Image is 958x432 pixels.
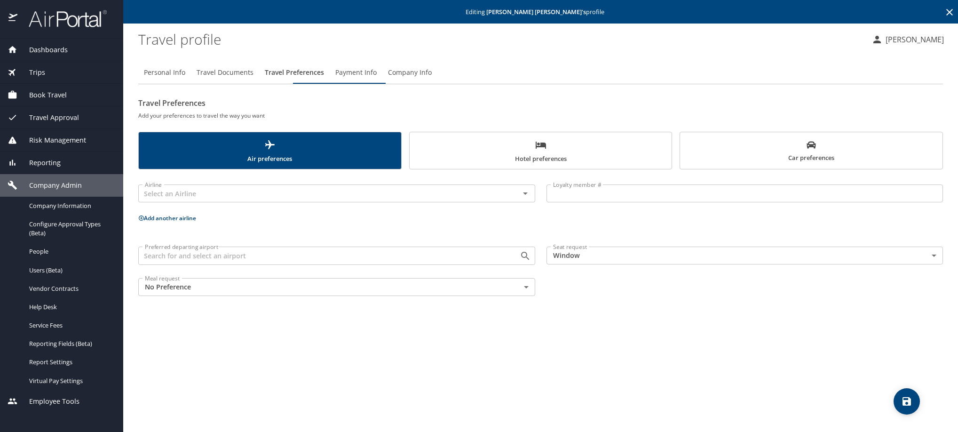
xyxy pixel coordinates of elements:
div: Profile [138,61,943,84]
span: Virtual Pay Settings [29,376,112,385]
span: Travel Documents [197,67,253,79]
button: Open [519,187,532,200]
span: Reporting [17,158,61,168]
span: Car preferences [686,140,937,163]
h2: Travel Preferences [138,96,943,111]
div: Window [546,247,943,264]
div: No Preference [138,278,535,296]
span: Company Information [29,201,112,210]
span: Book Travel [17,90,67,100]
span: Service Fees [29,321,112,330]
span: Company Info [388,67,432,79]
span: Report Settings [29,358,112,367]
span: Hotel preferences [415,139,666,164]
span: Reporting Fields (Beta) [29,339,112,348]
input: Search for and select an airport [141,249,505,262]
span: People [29,247,112,256]
strong: [PERSON_NAME] [PERSON_NAME] 's [486,8,586,16]
span: Trips [17,67,45,78]
span: Travel Preferences [265,67,324,79]
p: [PERSON_NAME] [883,34,944,45]
span: Travel Approval [17,112,79,123]
span: Employee Tools [17,396,79,407]
p: Editing profile [126,9,955,15]
span: Personal Info [144,67,185,79]
span: Help Desk [29,303,112,312]
span: Dashboards [17,45,68,55]
input: Select an Airline [141,187,505,200]
span: Risk Management [17,135,86,145]
button: [PERSON_NAME] [868,31,948,48]
img: icon-airportal.png [8,9,18,28]
div: scrollable force tabs example [138,132,943,169]
img: airportal-logo.png [18,9,107,28]
button: Open [519,249,532,263]
button: Add another airline [138,214,196,222]
h6: Add your preferences to travel the way you want [138,111,943,120]
button: save [894,388,920,415]
h1: Travel profile [138,24,864,54]
span: Company Admin [17,180,82,191]
span: Users (Beta) [29,266,112,275]
span: Payment Info [335,67,377,79]
span: Vendor Contracts [29,284,112,293]
span: Air preferences [144,139,396,164]
span: Configure Approval Types (Beta) [29,220,112,238]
